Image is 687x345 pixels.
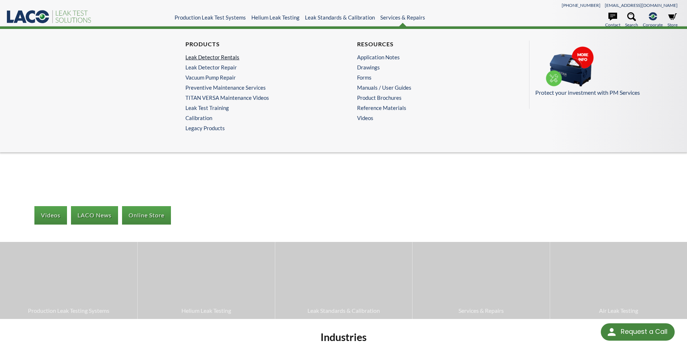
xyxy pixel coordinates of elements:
[606,326,617,338] img: round button
[71,206,118,224] a: LACO News
[550,242,687,319] a: Air Leak Testing
[357,64,498,71] a: Drawings
[643,21,663,28] span: Corporate
[185,125,330,131] a: Legacy Products
[535,46,608,87] img: Menu_Pod_Service.png
[279,306,409,315] span: Leak Standards & Calibration
[305,14,375,21] a: Leak Standards & Calibration
[175,14,246,21] a: Production Leak Test Systems
[554,306,683,315] span: Air Leak Testing
[412,242,549,319] a: Services & Repairs
[535,46,673,97] a: Protect your investment with PM Services
[185,41,326,48] h4: Products
[185,94,326,101] a: TITAN VERSA Maintenance Videos
[357,54,498,60] a: Application Notes
[251,14,299,21] a: Helium Leak Testing
[34,206,67,224] a: Videos
[141,306,271,315] span: Helium Leak Testing
[185,54,326,60] a: Leak Detector Rentals
[357,41,498,48] h4: Resources
[357,94,498,101] a: Product Brochures
[416,306,546,315] span: Services & Repairs
[621,323,667,340] div: Request a Call
[562,3,600,8] a: [PHONE_NUMBER]
[185,115,326,121] a: Calibration
[357,105,498,111] a: Reference Materials
[146,331,541,344] h2: Industries
[357,115,501,121] a: Videos
[138,242,275,319] a: Helium Leak Testing
[625,12,638,28] a: Search
[122,206,171,224] a: Online Store
[605,3,678,8] a: [EMAIL_ADDRESS][DOMAIN_NAME]
[601,323,675,341] div: Request a Call
[4,306,134,315] span: Production Leak Testing Systems
[667,12,678,28] a: Store
[185,74,326,81] a: Vacuum Pump Repair
[185,84,326,91] a: Preventive Maintenance Services
[185,105,326,111] a: Leak Test Training
[605,12,620,28] a: Contact
[380,14,425,21] a: Services & Repairs
[357,74,498,81] a: Forms
[535,88,673,97] p: Protect your investment with PM Services
[275,242,412,319] a: Leak Standards & Calibration
[357,84,498,91] a: Manuals / User Guides
[185,64,326,71] a: Leak Detector Repair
